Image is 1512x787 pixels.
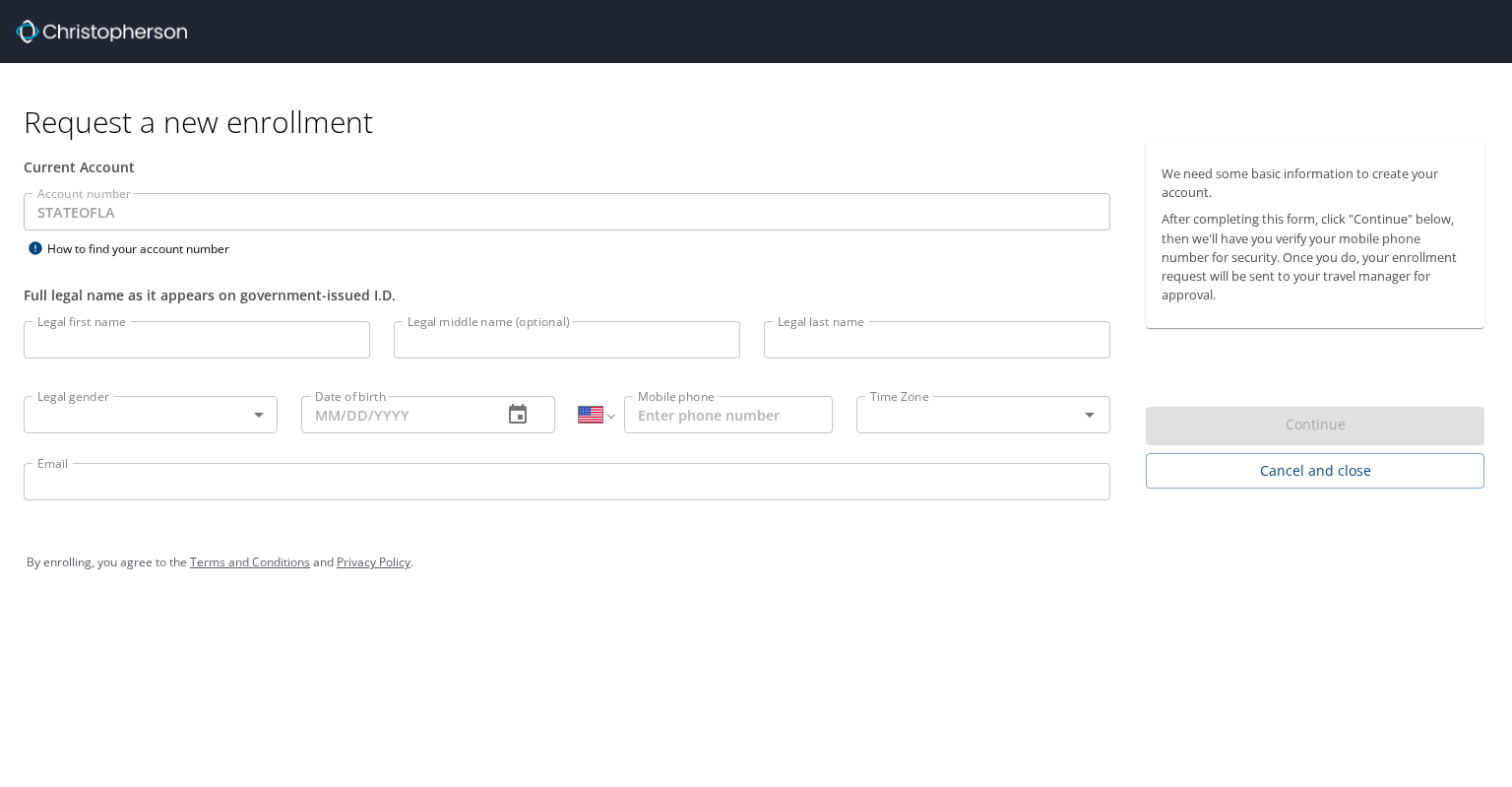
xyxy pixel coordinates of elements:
div: ​ [24,396,278,433]
p: After completing this form, click "Continue" below, then we'll have you verify your mobile phone ... [1162,210,1469,304]
button: Cancel and close [1146,453,1484,490]
p: We need some basic information to create your account. [1162,164,1469,202]
input: MM/DD/YYYY [301,396,486,433]
button: Open [1076,401,1103,428]
a: Privacy Policy [337,554,410,570]
input: Enter phone number [624,396,833,433]
span: Cancel and close [1162,459,1469,484]
div: Current Account [24,157,1110,177]
a: Terms and Conditions [190,554,310,570]
div: How to find your account number [24,236,270,261]
img: cbt logo [16,20,187,43]
div: By enrolling, you agree to the and . [27,538,1485,587]
div: Full legal name as it appears on government-issued I.D. [24,285,1110,305]
h1: Request a new enrollment [24,102,1500,141]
